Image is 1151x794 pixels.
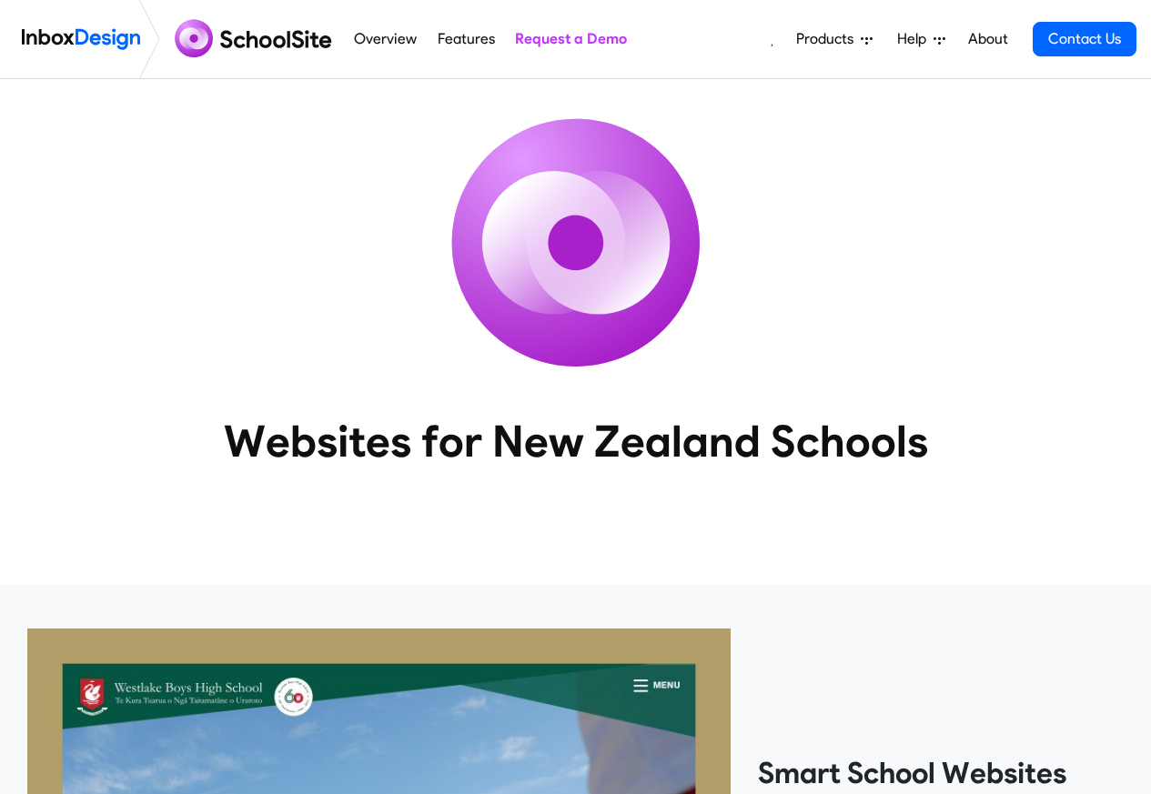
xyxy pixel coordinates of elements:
[510,21,631,57] a: Request a Demo
[349,21,422,57] a: Overview
[1033,22,1136,56] a: Contact Us
[432,21,500,57] a: Features
[144,414,1008,468] heading: Websites for New Zealand Schools
[412,79,740,407] img: icon_schoolsite.svg
[789,21,880,57] a: Products
[796,28,861,50] span: Products
[963,21,1013,57] a: About
[758,755,1124,791] heading: Smart School Websites
[890,21,953,57] a: Help
[167,17,344,61] img: schoolsite logo
[897,28,934,50] span: Help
